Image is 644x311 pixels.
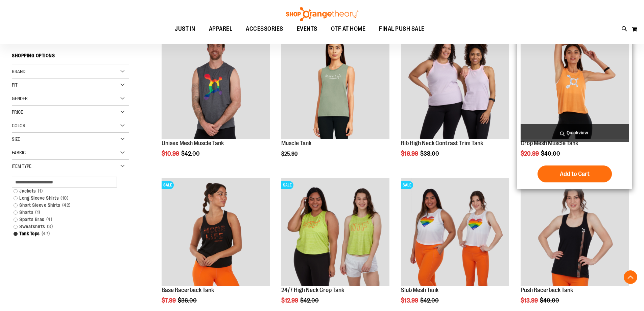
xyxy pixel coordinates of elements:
img: Product image for Base Racerback Tank [162,178,270,286]
span: 10 [59,195,70,202]
a: Long Sleeve Shirts10 [10,195,122,202]
span: $25.90 [281,151,299,157]
a: Sports Bras4 [10,216,122,223]
a: Muscle Tank [281,140,311,147]
span: SALE [281,181,293,189]
span: $42.00 [181,150,201,157]
span: $10.99 [162,150,180,157]
img: Product image for 24/7 High Neck Crop Tank [281,178,389,286]
span: $13.99 [401,297,419,304]
a: Jackets1 [10,187,122,195]
a: OTF AT HOME [324,21,373,37]
a: FINAL PUSH SALE [372,21,431,37]
span: $36.00 [178,297,198,304]
a: Tank Tops47 [10,230,122,237]
span: 1 [33,209,42,216]
span: $40.00 [540,297,560,304]
a: Slub Mesh Tank [401,287,438,293]
a: Muscle TankNEW [281,31,389,140]
span: $42.00 [300,297,320,304]
span: FINAL PUSH SALE [379,21,425,37]
span: 47 [40,230,52,237]
span: Add to Cart [560,170,590,178]
a: EVENTS [290,21,324,37]
span: $16.99 [401,150,419,157]
span: SALE [162,181,174,189]
img: Product image for Slub Mesh Tank [401,178,509,286]
span: Color [12,123,25,128]
span: Brand [12,69,25,74]
span: APPAREL [209,21,233,37]
span: $20.99 [521,150,540,157]
span: 3 [45,223,55,230]
button: Add to Cart [538,165,612,182]
a: Short Sleeve Shirts42 [10,202,122,209]
a: Base Racerback Tank [162,287,214,293]
span: ACCESSORIES [246,21,283,37]
span: Item Type [12,163,31,169]
button: Back To Top [624,270,637,284]
div: product [398,27,512,174]
a: JUST IN [168,21,202,37]
span: OTF AT HOME [331,21,366,37]
a: Shorts1 [10,209,122,216]
span: 4 [45,216,54,223]
span: Price [12,109,23,115]
span: Size [12,136,20,142]
a: Unisex Mesh Muscle Tank [162,140,224,147]
a: Crop Mesh Muscle Tank primary imageSALE [521,31,629,140]
a: Product image for Push Racerback TankSALE [521,178,629,287]
span: $13.99 [521,297,539,304]
span: 42 [61,202,72,209]
span: SALE [401,181,413,189]
span: JUST IN [175,21,195,37]
a: APPAREL [202,21,239,37]
div: product [517,27,632,189]
a: Quickview [521,124,629,142]
span: $40.00 [541,150,561,157]
a: 24/7 High Neck Crop Tank [281,287,344,293]
span: $38.00 [420,150,440,157]
a: Sweatshirts3 [10,223,122,230]
span: $7.99 [162,297,177,304]
img: Product image for Unisex Mesh Muscle Tank [162,31,270,139]
img: Shop Orangetheory [285,7,359,21]
a: Push Racerback Tank [521,287,573,293]
img: Rib Tank w/ Contrast Binding primary image [401,31,509,139]
img: Product image for Push Racerback Tank [521,178,629,286]
span: Fit [12,82,18,88]
a: Rib High Neck Contrast Trim Tank [401,140,483,147]
span: $42.00 [420,297,440,304]
img: Crop Mesh Muscle Tank primary image [521,31,629,139]
a: Product image for Base Racerback TankSALE [162,178,270,287]
span: Fabric [12,150,26,155]
img: Muscle Tank [281,31,389,139]
span: $12.99 [281,297,299,304]
a: Rib Tank w/ Contrast Binding primary imageSALE [401,31,509,140]
a: Product image for Unisex Mesh Muscle TankSALE [162,31,270,140]
a: Product image for Slub Mesh TankSALE [401,178,509,287]
div: product [278,27,393,174]
div: product [158,27,273,174]
span: Gender [12,96,28,101]
a: Crop Mesh Muscle Tank [521,140,578,147]
a: ACCESSORIES [239,21,290,37]
span: EVENTS [297,21,317,37]
span: 1 [36,187,45,195]
strong: Shopping Options [12,50,129,65]
a: Product image for 24/7 High Neck Crop TankSALE [281,178,389,287]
